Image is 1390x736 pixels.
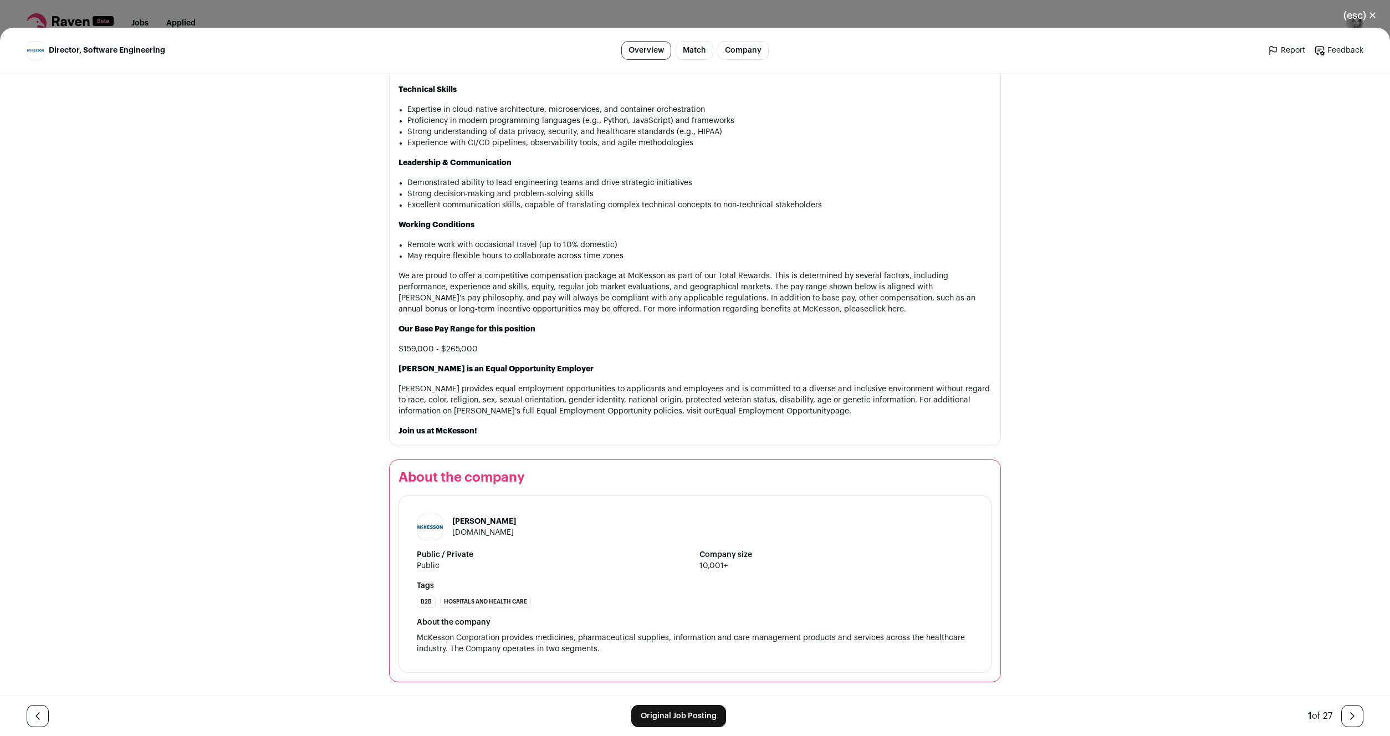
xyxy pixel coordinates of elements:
p: We are proud to offer a competitive compensation package at McKesson as part of our Total Rewards... [398,270,992,315]
p: $159,000 - $265,000 [398,344,992,355]
strong: Public / Private [417,549,691,560]
div: About the company [417,617,973,628]
a: Original Job Posting [631,705,726,727]
a: Report [1268,45,1305,56]
span: Public [417,560,691,571]
li: Proficiency in modern programming languages (e.g., Python, JavaScript) and frameworks [407,115,992,126]
a: Feedback [1314,45,1363,56]
li: Expertise in cloud-native architecture, microservices, and container orchestration [407,104,992,115]
li: Strong decision-making and problem-solving skills [407,188,992,200]
span: McKesson Corporation provides medicines, pharmaceutical supplies, information and care management... [417,634,967,653]
strong: Company size [699,549,973,560]
li: B2B [417,596,436,608]
img: ca89ed1ca101e99b5a8f3d5ad407f017fc4c6bd18a20fb90cafad476df440d6c.jpg [27,49,44,52]
div: of 27 [1308,709,1332,723]
li: Experience with CI/CD pipelines, observability tools, and agile methodologies [407,137,992,149]
h1: [PERSON_NAME] [452,516,516,527]
strong: Join us at McKesson! [398,427,477,435]
li: Hospitals and Health Care [440,596,531,608]
img: ca89ed1ca101e99b5a8f3d5ad407f017fc4c6bd18a20fb90cafad476df440d6c.jpg [417,525,443,529]
strong: Our Base Pay Range for this position [398,325,535,333]
strong: [PERSON_NAME] is an Equal Opportunity Employer [398,365,594,373]
li: Remote work with occasional travel (up to 10% domestic) [407,239,992,251]
a: Match [676,41,713,60]
li: May require flexible hours to collaborate across time zones [407,251,992,262]
span: Director, Software Engineering [49,45,165,56]
li: Strong understanding of data privacy, security, and healthcare standards (e.g., HIPAA) [407,126,992,137]
li: Excellent communication skills, capable of translating complex technical concepts to non-technica... [407,200,992,211]
p: [PERSON_NAME] provides equal employment opportunities to applicants and employees and is committe... [398,384,992,417]
strong: Tags [417,580,973,591]
strong: Technical Skills [398,86,457,94]
a: Overview [621,41,671,60]
button: Close modal [1330,3,1390,28]
h2: About the company [398,469,992,487]
span: 1 [1308,712,1312,720]
a: click here. [868,305,906,313]
a: Equal Employment Opportunity [716,407,830,415]
strong: Leadership & Communication [398,159,512,167]
strong: Working Conditions [398,221,474,229]
a: Company [718,41,769,60]
a: [DOMAIN_NAME] [452,529,514,536]
span: 10,001+ [699,560,973,571]
li: Demonstrated ability to lead engineering teams and drive strategic initiatives [407,177,992,188]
